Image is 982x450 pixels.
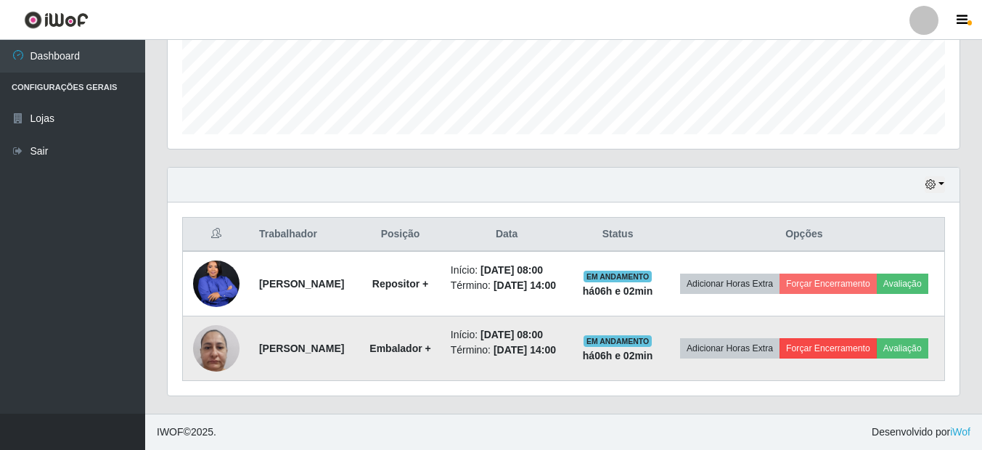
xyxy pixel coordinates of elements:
img: 1698350046152.jpeg [193,317,240,379]
img: CoreUI Logo [24,11,89,29]
li: Início: [451,327,563,343]
strong: há 06 h e 02 min [583,285,653,297]
button: Forçar Encerramento [780,338,877,359]
button: Avaliação [877,338,928,359]
strong: [PERSON_NAME] [259,343,344,354]
th: Posição [359,218,441,252]
img: 1741977061779.jpeg [193,255,240,313]
span: IWOF [157,426,184,438]
strong: Embalador + [369,343,430,354]
th: Trabalhador [250,218,359,252]
th: Opções [664,218,945,252]
span: Desenvolvido por [872,425,970,440]
time: [DATE] 08:00 [480,329,543,340]
li: Término: [451,278,563,293]
time: [DATE] 08:00 [480,264,543,276]
strong: [PERSON_NAME] [259,278,344,290]
button: Avaliação [877,274,928,294]
button: Adicionar Horas Extra [680,338,780,359]
li: Início: [451,263,563,278]
time: [DATE] 14:00 [494,279,556,291]
button: Forçar Encerramento [780,274,877,294]
th: Data [442,218,572,252]
strong: há 06 h e 02 min [583,350,653,361]
li: Término: [451,343,563,358]
button: Adicionar Horas Extra [680,274,780,294]
time: [DATE] 14:00 [494,344,556,356]
strong: Repositor + [372,278,428,290]
span: EM ANDAMENTO [584,335,652,347]
th: Status [571,218,663,252]
span: EM ANDAMENTO [584,271,652,282]
span: © 2025 . [157,425,216,440]
a: iWof [950,426,970,438]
